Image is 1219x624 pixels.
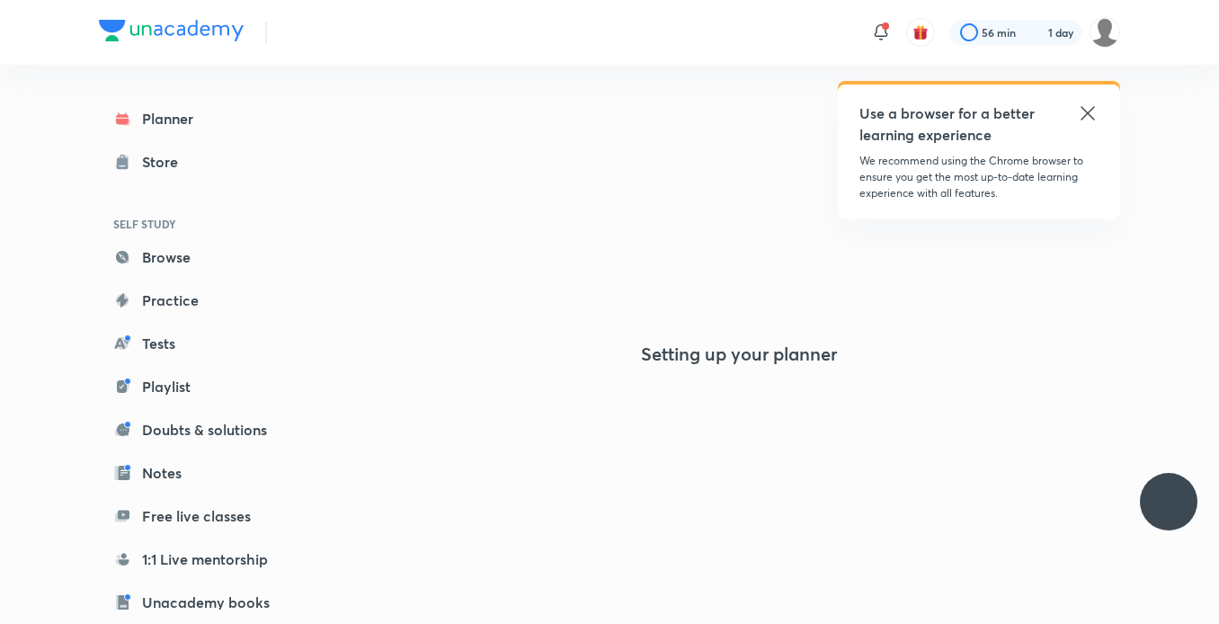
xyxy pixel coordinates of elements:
[99,20,244,41] img: Company Logo
[1090,17,1120,48] img: Aryan Raj
[99,584,307,620] a: Unacademy books
[99,325,307,361] a: Tests
[906,18,935,47] button: avatar
[99,282,307,318] a: Practice
[99,20,244,46] a: Company Logo
[859,153,1099,201] p: We recommend using the Chrome browser to ensure you get the most up-to-date learning experience w...
[99,239,307,275] a: Browse
[99,541,307,577] a: 1:1 Live mentorship
[142,151,189,173] div: Store
[99,101,307,137] a: Planner
[641,343,837,365] h4: Setting up your planner
[99,412,307,448] a: Doubts & solutions
[99,144,307,180] a: Store
[1158,491,1179,513] img: ttu
[1027,23,1045,41] img: streak
[912,24,929,40] img: avatar
[99,369,307,405] a: Playlist
[859,103,1038,146] h5: Use a browser for a better learning experience
[99,209,307,239] h6: SELF STUDY
[99,498,307,534] a: Free live classes
[99,455,307,491] a: Notes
